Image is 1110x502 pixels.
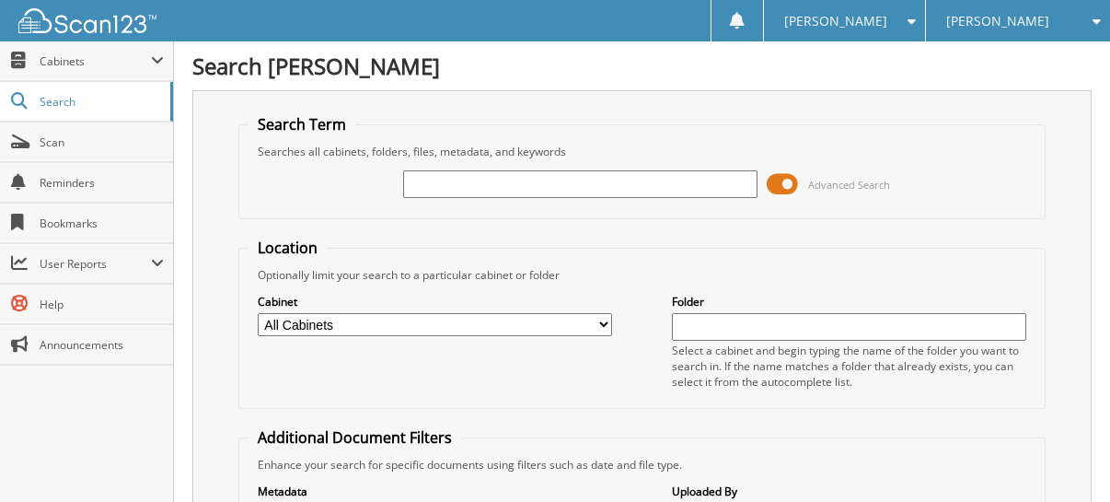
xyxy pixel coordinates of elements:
span: User Reports [40,256,151,272]
span: Help [40,297,164,312]
span: Announcements [40,337,164,353]
span: Scan [40,134,164,150]
legend: Search Term [249,114,355,134]
legend: Additional Document Filters [249,427,461,448]
label: Uploaded By [672,484,1026,499]
div: Enhance your search for specific documents using filters such as date and file type. [249,457,1035,473]
span: Advanced Search [808,178,890,192]
h1: Search [PERSON_NAME] [192,51,1092,81]
span: [PERSON_NAME] [946,16,1049,27]
span: Search [40,94,161,110]
label: Metadata [258,484,612,499]
div: Searches all cabinets, folders, files, metadata, and keywords [249,144,1035,159]
div: Select a cabinet and begin typing the name of the folder you want to search in. If the name match... [672,343,1026,390]
span: Cabinets [40,53,151,69]
span: Bookmarks [40,216,164,231]
legend: Location [249,238,327,258]
span: Reminders [40,175,164,191]
div: Optionally limit your search to a particular cabinet or folder [249,267,1035,283]
label: Folder [672,294,1026,309]
img: scan123-logo-white.svg [18,8,156,33]
label: Cabinet [258,294,612,309]
span: [PERSON_NAME] [784,16,887,27]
